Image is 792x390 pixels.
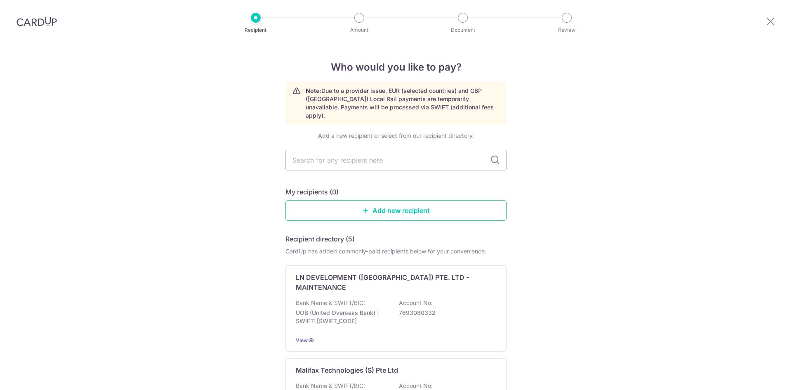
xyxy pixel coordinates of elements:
a: Add new recipient [285,200,507,221]
p: Bank Name & SWIFT/BIC: [296,382,365,390]
h5: Recipient directory (5) [285,234,355,244]
input: Search for any recipient here [285,150,507,170]
p: Account No: [399,382,433,390]
p: Malifax Technologies (S) Pte Ltd [296,365,398,375]
h4: Who would you like to pay? [285,60,507,75]
h5: My recipients (0) [285,187,339,197]
p: Amount [329,26,390,34]
strong: Note: [306,87,321,94]
div: CardUp has added commonly-paid recipients below for your convenience. [285,247,507,255]
p: LN DEVELOPMENT ([GEOGRAPHIC_DATA]) PTE. LTD - MAINTENANCE [296,272,486,292]
p: Bank Name & SWIFT/BIC: [296,299,365,307]
p: UOB (United Overseas Bank) | SWIFT: [SWIFT_CODE] [296,309,388,325]
div: Add a new recipient or select from our recipient directory. [285,132,507,140]
img: CardUp [16,17,57,26]
p: Document [432,26,493,34]
iframe: Opens a widget where you can find more information [739,365,784,386]
p: Account No: [399,299,433,307]
p: Review [536,26,597,34]
p: 7693080332 [399,309,491,317]
p: Due to a provider issue, EUR (selected countries) and GBP ([GEOGRAPHIC_DATA]) Local Rail payments... [306,87,500,120]
a: View [296,337,308,343]
p: Recipient [225,26,286,34]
